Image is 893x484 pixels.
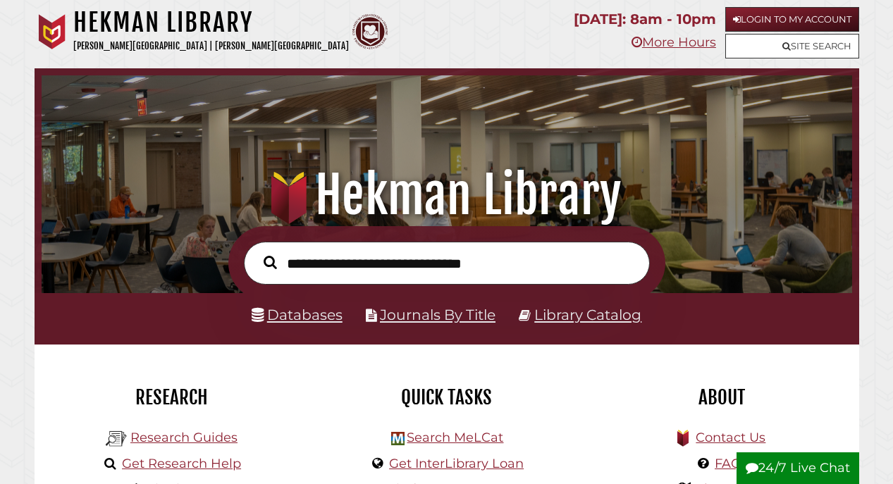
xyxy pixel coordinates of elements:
h1: Hekman Library [73,7,349,38]
h2: Research [45,385,299,409]
a: Get InterLibrary Loan [389,456,524,471]
button: Search [257,252,284,273]
img: Calvin Theological Seminary [352,14,388,49]
h1: Hekman Library [55,164,839,226]
img: Calvin University [35,14,70,49]
a: Journals By Title [380,306,495,323]
p: [PERSON_NAME][GEOGRAPHIC_DATA] | [PERSON_NAME][GEOGRAPHIC_DATA] [73,38,349,54]
img: Hekman Library Logo [391,432,405,445]
a: Search MeLCat [407,430,503,445]
h2: About [595,385,849,409]
a: Library Catalog [534,306,641,323]
a: Site Search [725,34,859,58]
a: Login to My Account [725,7,859,32]
i: Search [264,255,277,269]
img: Hekman Library Logo [106,428,127,449]
h2: Quick Tasks [320,385,574,409]
a: FAQs [715,456,748,471]
a: Get Research Help [122,456,241,471]
a: More Hours [632,35,716,50]
a: Contact Us [696,430,765,445]
a: Research Guides [130,430,238,445]
a: Databases [252,306,343,323]
p: [DATE]: 8am - 10pm [574,7,716,32]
